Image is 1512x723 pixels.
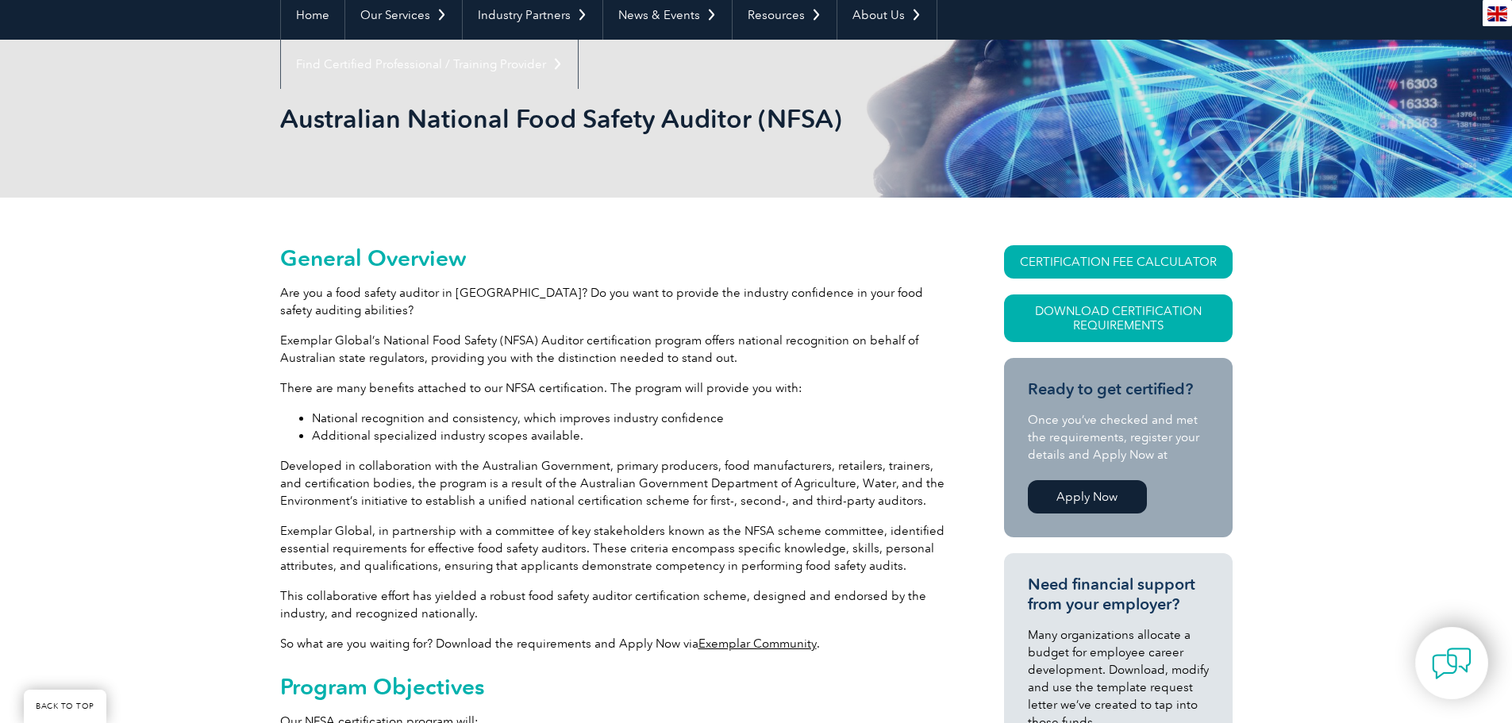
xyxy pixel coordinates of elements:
a: Download Certification Requirements [1004,294,1233,342]
img: contact-chat.png [1432,644,1472,683]
h3: Ready to get certified? [1028,379,1209,399]
a: Apply Now [1028,480,1147,513]
p: Are you a food safety auditor in [GEOGRAPHIC_DATA]? Do you want to provide the industry confidenc... [280,284,947,319]
p: Once you’ve checked and met the requirements, register your details and Apply Now at [1028,411,1209,463]
img: en [1487,6,1507,21]
li: National recognition and consistency, which improves industry confidence [312,410,947,427]
h2: Program Objectives [280,674,947,699]
a: Find Certified Professional / Training Provider [281,40,578,89]
li: Additional specialized industry scopes available. [312,427,947,444]
p: Exemplar Global, in partnership with a committee of key stakeholders known as the NFSA scheme com... [280,522,947,575]
p: There are many benefits attached to our NFSA certification. The program will provide you with: [280,379,947,397]
p: Exemplar Global’s National Food Safety (NFSA) Auditor certification program offers national recog... [280,332,947,367]
p: This collaborative effort has yielded a robust food safety auditor certification scheme, designed... [280,587,947,622]
h3: Need financial support from your employer? [1028,575,1209,614]
a: CERTIFICATION FEE CALCULATOR [1004,245,1233,279]
h2: General Overview [280,245,947,271]
p: So what are you waiting for? Download the requirements and Apply Now via . [280,635,947,652]
a: Exemplar Community [698,636,817,651]
a: BACK TO TOP [24,690,106,723]
p: Developed in collaboration with the Australian Government, primary producers, food manufacturers,... [280,457,947,510]
h1: Australian National Food Safety Auditor (NFSA) [280,103,890,134]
